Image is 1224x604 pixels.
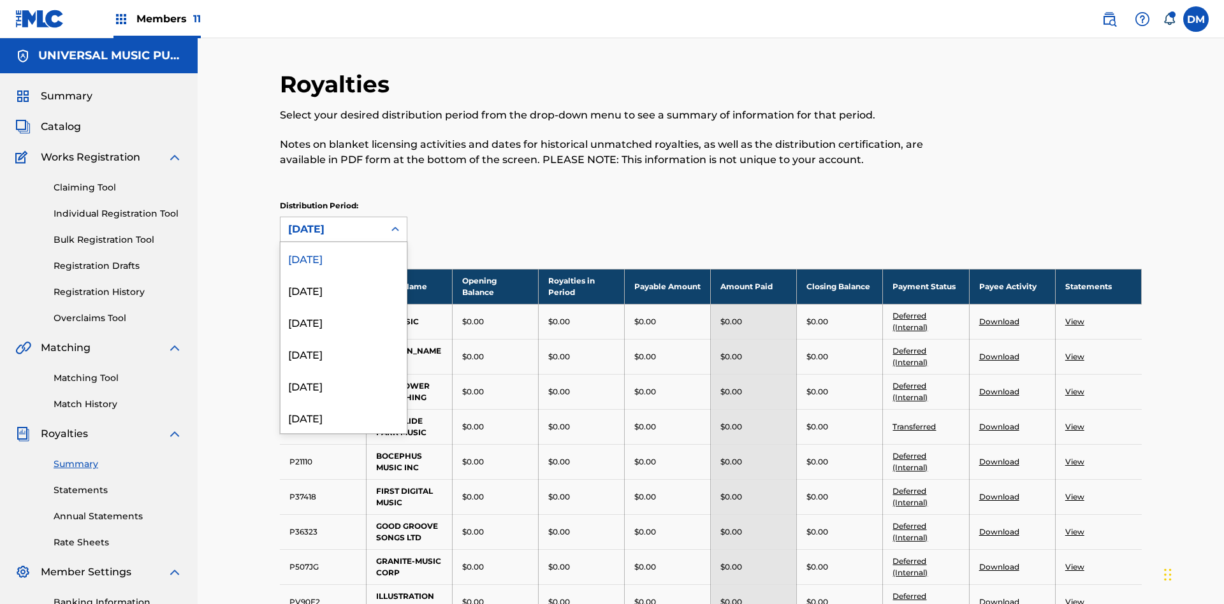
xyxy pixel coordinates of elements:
[548,386,570,398] p: $0.00
[1183,6,1209,32] div: User Menu
[15,89,92,104] a: SummarySummary
[720,456,742,468] p: $0.00
[979,457,1019,466] a: Download
[15,564,31,580] img: Member Settings
[280,549,366,584] td: P507JG
[1065,562,1084,572] a: View
[113,11,129,27] img: Top Rightsholders
[280,200,407,212] p: Distribution Period:
[538,269,624,304] th: Royalties in Period
[15,340,31,356] img: Matching
[979,422,1019,431] a: Download
[41,89,92,104] span: Summary
[280,479,366,514] td: P37418
[54,285,182,299] a: Registration History
[167,150,182,165] img: expand
[892,556,928,577] a: Deferred (Internal)
[366,444,452,479] td: BOCEPHUS MUSIC INC
[280,306,407,338] div: [DATE]
[54,536,182,549] a: Rate Sheets
[15,119,81,134] a: CatalogCatalog
[548,561,570,573] p: $0.00
[892,422,936,431] a: Transferred
[15,150,32,165] img: Works Registration
[1065,457,1084,466] a: View
[41,564,131,580] span: Member Settings
[806,526,828,538] p: $0.00
[548,316,570,327] p: $0.00
[797,269,883,304] th: Closing Balance
[41,426,88,442] span: Royalties
[634,351,656,363] p: $0.00
[634,421,656,433] p: $0.00
[280,370,407,401] div: [DATE]
[15,426,31,442] img: Royalties
[548,456,570,468] p: $0.00
[1160,543,1224,604] div: Chat Widget
[54,312,182,325] a: Overclaims Tool
[193,13,201,25] span: 11
[634,526,656,538] p: $0.00
[806,386,828,398] p: $0.00
[462,491,484,503] p: $0.00
[806,351,828,363] p: $0.00
[462,561,484,573] p: $0.00
[15,89,31,104] img: Summary
[634,491,656,503] p: $0.00
[720,561,742,573] p: $0.00
[711,269,797,304] th: Amount Paid
[979,527,1019,536] a: Download
[462,351,484,363] p: $0.00
[892,381,928,402] a: Deferred (Internal)
[1055,269,1141,304] th: Statements
[167,426,182,442] img: expand
[54,371,182,385] a: Matching Tool
[462,421,484,433] p: $0.00
[548,351,570,363] p: $0.00
[54,398,182,411] a: Match History
[54,484,182,497] a: Statements
[625,269,711,304] th: Payable Amount
[366,479,452,514] td: FIRST DIGITAL MUSIC
[1135,11,1150,27] img: help
[883,269,969,304] th: Payment Status
[15,48,31,64] img: Accounts
[634,316,656,327] p: $0.00
[167,340,182,356] img: expand
[806,561,828,573] p: $0.00
[806,456,828,468] p: $0.00
[979,317,1019,326] a: Download
[806,421,828,433] p: $0.00
[54,181,182,194] a: Claiming Tool
[15,10,64,28] img: MLC Logo
[634,456,656,468] p: $0.00
[806,316,828,327] p: $0.00
[15,119,31,134] img: Catalog
[462,316,484,327] p: $0.00
[548,491,570,503] p: $0.00
[280,137,943,168] p: Notes on blanket licensing activities and dates for historical unmatched royalties, as well as th...
[54,207,182,220] a: Individual Registration Tool
[41,150,140,165] span: Works Registration
[548,421,570,433] p: $0.00
[892,521,928,542] a: Deferred (Internal)
[366,409,452,444] td: BLUE SLIDE PARK MUSIC
[1102,11,1117,27] img: search
[720,386,742,398] p: $0.00
[1065,527,1084,536] a: View
[892,451,928,472] a: Deferred (Internal)
[280,514,366,549] td: P36323
[979,387,1019,396] a: Download
[54,457,182,471] a: Summary
[41,119,81,134] span: Catalog
[280,70,396,99] h2: Royalties
[280,242,407,274] div: [DATE]
[1096,6,1122,32] a: Public Search
[280,444,366,479] td: P21110
[54,233,182,247] a: Bulk Registration Tool
[41,340,91,356] span: Matching
[1130,6,1155,32] div: Help
[1164,556,1172,594] div: Drag
[54,510,182,523] a: Annual Statements
[979,492,1019,501] a: Download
